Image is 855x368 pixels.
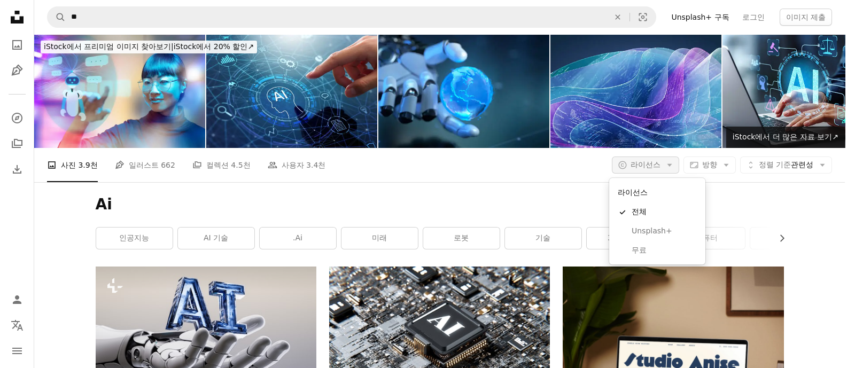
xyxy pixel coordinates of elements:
[609,178,705,264] div: 라이선스
[612,156,679,174] button: 라이선스
[631,160,660,169] span: 라이선스
[613,182,701,202] div: 라이선스
[632,245,697,256] span: 무료
[632,226,697,237] span: Unsplash+
[632,207,697,217] span: 전체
